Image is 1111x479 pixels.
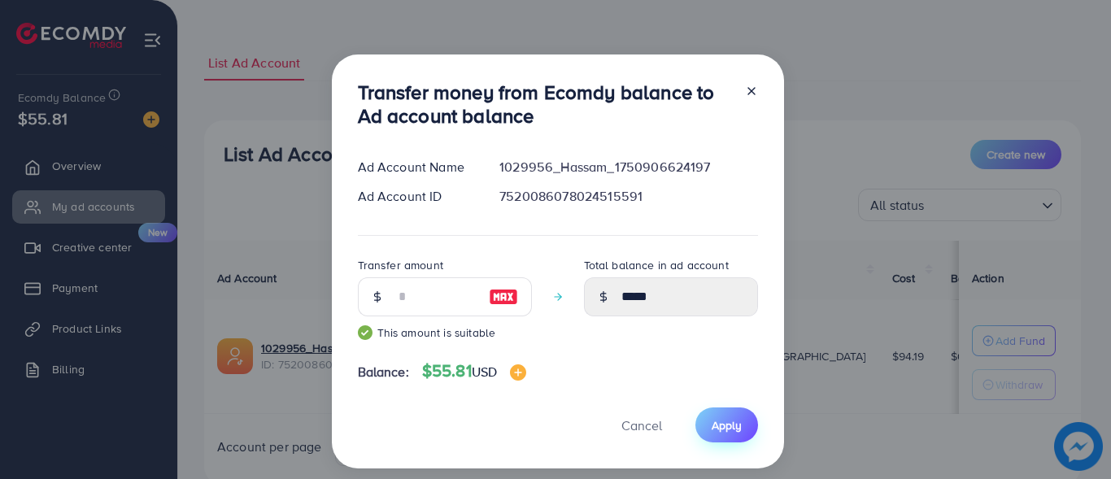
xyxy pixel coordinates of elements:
[489,287,518,307] img: image
[422,361,526,381] h4: $55.81
[358,325,373,340] img: guide
[472,363,497,381] span: USD
[584,257,729,273] label: Total balance in ad account
[621,416,662,434] span: Cancel
[345,158,487,176] div: Ad Account Name
[695,407,758,442] button: Apply
[358,363,409,381] span: Balance:
[358,257,443,273] label: Transfer amount
[358,81,732,128] h3: Transfer money from Ecomdy balance to Ad account balance
[486,187,770,206] div: 7520086078024515591
[510,364,526,381] img: image
[712,417,742,433] span: Apply
[358,324,532,341] small: This amount is suitable
[601,407,682,442] button: Cancel
[486,158,770,176] div: 1029956_Hassam_1750906624197
[345,187,487,206] div: Ad Account ID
